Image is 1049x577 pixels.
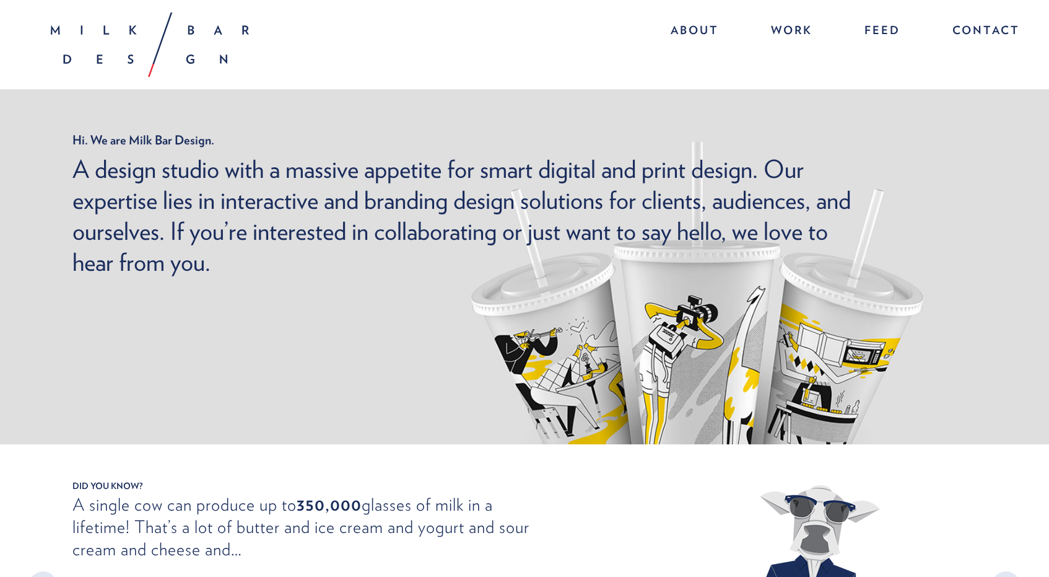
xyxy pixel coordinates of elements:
p: A single cow can produce up to glasses of milk in a lifetime! That’s a lot of butter and ice crea... [72,493,544,560]
span: Hi. We are Milk Bar Design. [72,133,865,148]
a: About [658,19,731,45]
a: Work [759,19,825,45]
img: Milk Bar Design [51,12,249,77]
a: Contact [940,19,1020,45]
strong: 350,000 [297,494,362,515]
strong: Did you know? [41,482,1008,490]
a: Feed [852,19,913,45]
p: A design studio with a massive appetite for smart digital and print design. Our expertise lies in... [72,154,865,278]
